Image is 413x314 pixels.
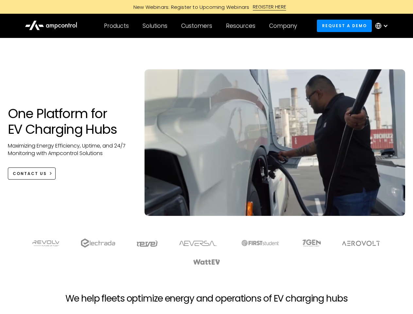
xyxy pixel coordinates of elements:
[317,20,372,32] a: Request a demo
[65,293,347,304] h2: We help fleets optimize energy and operations of EV charging hubs
[104,22,129,29] div: Products
[60,3,354,10] a: New Webinars: Register to Upcoming WebinarsREGISTER HERE
[193,259,220,265] img: WattEV logo
[226,22,255,29] div: Resources
[127,4,253,10] div: New Webinars: Register to Upcoming Webinars
[269,22,297,29] div: Company
[8,167,56,180] a: CONTACT US
[81,238,115,248] img: electrada logo
[8,106,132,137] h1: One Platform for EV Charging Hubs
[8,142,132,157] p: Maximizing Energy Efficiency, Uptime, and 24/7 Monitoring with Ampcontrol Solutions
[13,171,47,177] div: CONTACT US
[342,241,381,246] img: Aerovolt Logo
[181,22,212,29] div: Customers
[253,3,286,10] div: REGISTER HERE
[143,22,167,29] div: Solutions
